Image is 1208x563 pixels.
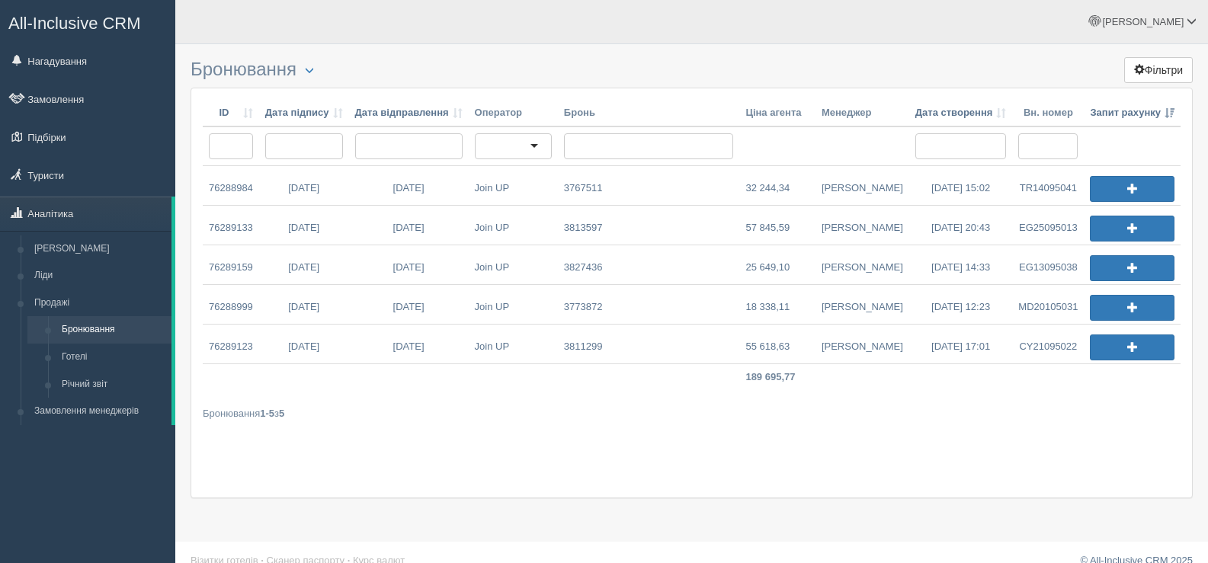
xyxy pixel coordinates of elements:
[260,408,274,419] b: 1-5
[259,245,349,284] a: [DATE]
[815,245,909,284] a: [PERSON_NAME]
[1012,285,1084,324] a: MD20105031
[203,406,1181,421] div: Бронювання з
[1012,166,1084,205] a: TR14095041
[203,285,259,324] a: 76288999
[349,325,469,363] a: [DATE]
[558,245,740,284] a: 3827436
[558,100,740,127] th: Бронь
[203,325,259,363] a: 76289123
[739,325,815,363] a: 55 618,63
[469,206,558,245] a: Join UP
[27,235,171,263] a: [PERSON_NAME]
[739,206,815,245] a: 57 845,59
[8,14,141,33] span: All-Inclusive CRM
[349,206,469,245] a: [DATE]
[469,285,558,324] a: Join UP
[739,285,815,324] a: 18 338,11
[1012,100,1084,127] th: Вн. номер
[349,245,469,284] a: [DATE]
[909,325,1013,363] a: [DATE] 17:01
[469,166,554,205] a: Join UP
[739,364,815,391] td: 189 695,77
[265,106,343,120] a: Дата підпису
[27,398,171,425] a: Замовлення менеджерів
[191,59,1193,80] h3: Бронювання
[815,100,909,127] th: Менеджер
[349,285,469,324] a: [DATE]
[909,166,1013,205] a: [DATE] 15:02
[909,206,1013,245] a: [DATE] 20:43
[259,285,349,324] a: [DATE]
[259,166,349,205] a: [DATE]
[203,206,259,245] a: 76289133
[1,1,175,43] a: All-Inclusive CRM
[259,325,349,363] a: [DATE]
[739,100,815,127] th: Ціна агента
[558,285,740,324] a: 3773872
[1090,106,1174,120] a: Запит рахунку
[55,371,171,398] a: Річний звіт
[259,206,349,245] a: [DATE]
[1012,325,1084,363] a: CY21095022
[1124,57,1193,83] button: Фільтри
[355,106,463,120] a: Дата відправлення
[815,166,909,205] a: [PERSON_NAME]
[558,166,740,205] a: 3767511
[279,408,284,419] b: 5
[558,206,740,245] a: 3813597
[349,166,469,205] a: [DATE]
[909,245,1013,284] a: [DATE] 14:33
[55,316,171,344] a: Бронювання
[558,325,740,363] a: 3811299
[815,206,909,245] a: [PERSON_NAME]
[27,289,171,317] a: Продажі
[27,262,171,289] a: Ліди
[55,344,171,371] a: Готелі
[1012,245,1084,284] a: EG13095038
[469,325,558,363] a: Join UP
[1012,206,1084,245] a: EG25095013
[915,106,1007,120] a: Дата створення
[209,106,253,120] a: ID
[469,100,558,127] th: Оператор
[203,245,259,284] a: 76289159
[203,166,259,205] a: 76288984
[815,285,909,324] a: [PERSON_NAME]
[1102,16,1184,27] span: [PERSON_NAME]
[815,325,909,363] a: [PERSON_NAME]
[909,285,1013,324] a: [DATE] 12:23
[469,245,558,284] a: Join UP
[739,166,813,205] a: 32 244,34
[739,245,815,284] a: 25 649,10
